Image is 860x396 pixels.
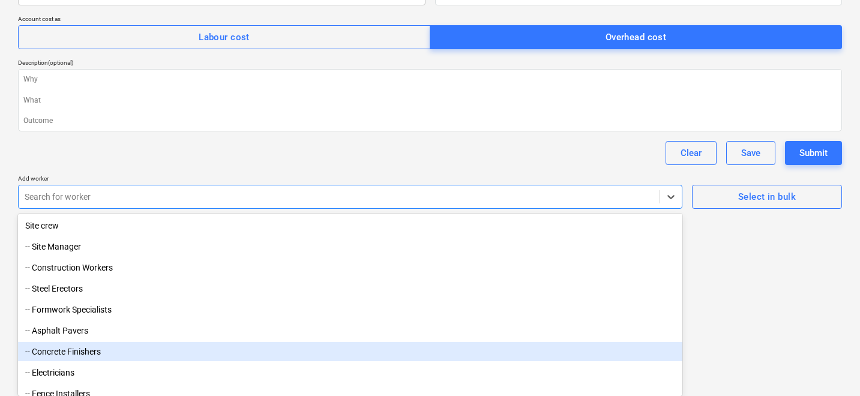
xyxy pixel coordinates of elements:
div: -- Electricians [18,363,682,382]
div: -- Formwork Specialists [18,300,682,319]
button: Overhead cost [430,25,842,49]
div: Save [741,145,760,161]
button: Submit [785,141,842,165]
div: Submit [799,145,828,161]
button: Labour cost [18,25,430,49]
div: Account cost as [18,15,842,23]
button: Select in bulk [692,185,842,209]
div: -- Construction Workers [18,258,682,277]
div: Clear [681,145,702,161]
div: Labour cost [199,29,250,45]
p: Add worker [18,175,682,185]
div: Description (optional) [18,59,842,67]
div: -- Site Manager [18,237,682,256]
button: Clear [666,141,717,165]
div: Overhead cost [606,29,667,45]
div: -- Steel Erectors [18,279,682,298]
div: Select in bulk [738,189,796,205]
div: -- Concrete Finishers [18,342,682,361]
div: -- Asphalt Pavers [18,321,682,340]
iframe: Chat Widget [800,338,860,396]
button: Save [726,141,775,165]
div: Site crew [18,216,682,235]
